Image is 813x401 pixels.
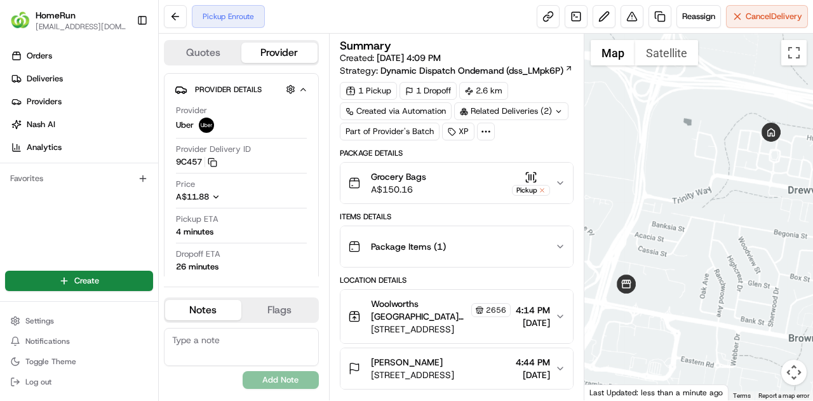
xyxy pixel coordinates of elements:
[176,156,217,168] button: 9C457
[199,118,214,133] img: uber-new-logo.jpeg
[516,304,550,316] span: 4:14 PM
[25,357,76,367] span: Toggle Theme
[195,85,262,95] span: Provider Details
[5,5,131,36] button: HomeRunHomeRun[EMAIL_ADDRESS][DOMAIN_NAME]
[27,119,55,130] span: Nash AI
[340,148,574,158] div: Package Details
[176,119,194,131] span: Uber
[5,114,158,135] a: Nash AI
[175,79,308,100] button: Provider Details
[340,102,452,120] a: Created via Automation
[400,82,457,100] div: 1 Dropoff
[5,168,153,189] div: Favorites
[459,82,508,100] div: 2.6 km
[380,64,563,77] span: Dynamic Dispatch Ondemand (dss_LMpk6P)
[5,332,153,350] button: Notifications
[340,64,573,77] div: Strategy:
[340,226,573,267] button: Package Items (1)
[758,392,809,399] a: Report a map error
[176,191,288,203] button: A$11.88
[591,40,635,65] button: Show street map
[176,214,218,225] span: Pickup ETA
[27,50,52,62] span: Orders
[516,356,550,369] span: 4:44 PM
[733,392,751,399] a: Terms (opens in new tab)
[486,305,506,315] span: 2656
[340,275,574,285] div: Location Details
[165,43,241,63] button: Quotes
[176,261,218,273] div: 26 minutes
[5,271,153,291] button: Create
[371,183,426,196] span: A$150.16
[676,5,721,28] button: Reassign
[340,290,573,343] button: Woolworths [GEOGRAPHIC_DATA] Westpoint Manager Manager2656[STREET_ADDRESS]4:14 PM[DATE]
[340,163,573,203] button: Grocery BagsA$150.16Pickup
[340,40,391,51] h3: Summary
[371,356,443,369] span: [PERSON_NAME]
[442,123,474,140] div: XP
[10,10,30,31] img: HomeRun
[371,297,469,323] span: Woolworths [GEOGRAPHIC_DATA] Westpoint Manager Manager
[27,96,62,107] span: Providers
[5,373,153,391] button: Log out
[588,384,629,400] img: Google
[516,369,550,381] span: [DATE]
[454,102,568,120] div: Related Deliveries (2)
[36,22,126,32] button: [EMAIL_ADDRESS][DOMAIN_NAME]
[781,360,807,385] button: Map camera controls
[726,5,808,28] button: CancelDelivery
[176,248,220,260] span: Dropoff ETA
[371,369,454,381] span: [STREET_ADDRESS]
[371,240,446,253] span: Package Items ( 1 )
[512,171,550,196] button: Pickup
[25,377,51,387] span: Log out
[5,353,153,370] button: Toggle Theme
[5,46,158,66] a: Orders
[5,69,158,89] a: Deliveries
[176,144,251,155] span: Provider Delivery ID
[176,191,209,202] span: A$11.88
[5,137,158,158] a: Analytics
[516,316,550,329] span: [DATE]
[340,51,441,64] span: Created:
[176,105,207,116] span: Provider
[588,384,629,400] a: Open this area in Google Maps (opens a new window)
[5,312,153,330] button: Settings
[176,179,195,190] span: Price
[635,40,698,65] button: Show satellite imagery
[371,170,426,183] span: Grocery Bags
[25,316,54,326] span: Settings
[371,323,511,336] span: [STREET_ADDRESS]
[781,40,807,65] button: Toggle fullscreen view
[584,384,729,400] div: Last Updated: less than a minute ago
[176,226,213,238] div: 4 minutes
[74,275,99,287] span: Create
[241,300,318,320] button: Flags
[165,300,241,320] button: Notes
[25,336,70,346] span: Notifications
[5,92,158,112] a: Providers
[340,212,574,222] div: Items Details
[340,348,573,389] button: [PERSON_NAME][STREET_ADDRESS]4:44 PM[DATE]
[512,185,550,196] div: Pickup
[746,11,802,22] span: Cancel Delivery
[377,52,441,64] span: [DATE] 4:09 PM
[27,73,63,85] span: Deliveries
[241,43,318,63] button: Provider
[340,82,397,100] div: 1 Pickup
[380,64,573,77] a: Dynamic Dispatch Ondemand (dss_LMpk6P)
[27,142,62,153] span: Analytics
[36,9,76,22] button: HomeRun
[682,11,715,22] span: Reassign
